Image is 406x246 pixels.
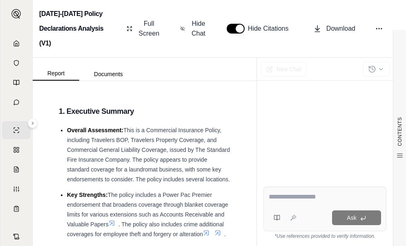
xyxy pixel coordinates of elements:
span: Hide Citations [248,24,294,34]
span: Full Screen [137,19,161,38]
a: Claim Coverage [2,160,31,178]
button: Ask [332,210,381,225]
span: Hide Chat [190,19,207,38]
a: Prompt Library [2,74,31,92]
button: Expand sidebar [8,6,25,22]
span: Overall Assessment: [67,127,123,133]
span: CONTENTS [397,117,403,146]
span: . [224,231,226,237]
span: Ask [347,214,356,221]
span: . The policy also includes crime additional coverages for employee theft and forgery or alteration [67,221,224,237]
span: Key Strengths: [67,192,108,198]
button: Expand sidebar [28,118,38,128]
button: Report [33,67,79,81]
img: Expand sidebar [11,9,21,19]
a: Coverage Table [2,200,31,218]
span: The policy includes a Power Pac Premier endorsement that broadens coverage through blanket covera... [67,192,228,228]
a: Chat [2,93,31,111]
a: Contract Analysis [2,228,31,246]
button: Documents [79,68,138,81]
span: This is a Commercial Insurance Policy, including Travelers BOP, Travelers Property Coverage, and ... [67,127,230,183]
h2: [DATE]-[DATE] Policy Declarations Analysis (V1) [39,7,117,51]
a: Home [2,34,31,52]
button: Download [310,20,359,37]
a: Policy Comparisons [2,141,31,159]
span: Download [326,24,355,34]
a: Single Policy [2,121,31,139]
button: Full Screen [123,16,164,42]
a: Documents Vault [2,54,31,72]
button: Hide Chat [177,16,210,42]
h3: 1. Executive Summary [59,104,230,119]
a: Custom Report [2,180,31,198]
div: *Use references provided to verify information. [263,231,386,239]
